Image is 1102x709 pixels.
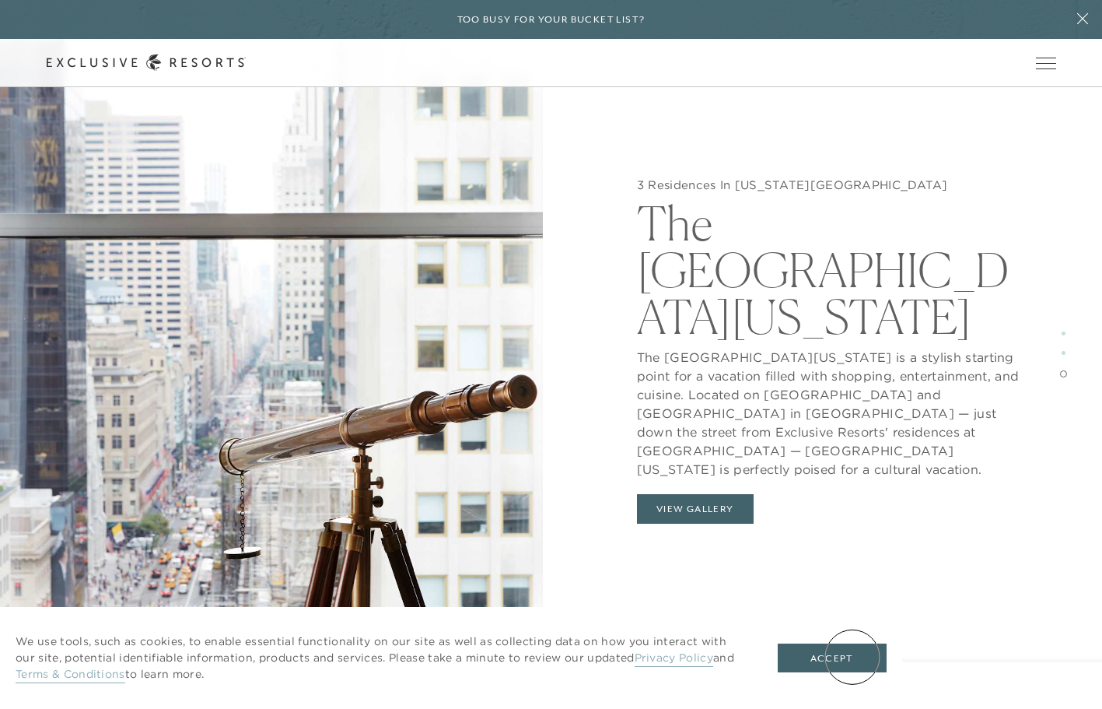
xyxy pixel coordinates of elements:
h5: 3 Residences In [US_STATE][GEOGRAPHIC_DATA] [637,177,1024,193]
a: Privacy Policy [635,651,713,667]
p: The [GEOGRAPHIC_DATA][US_STATE] is a stylish starting point for a vacation filled with shopping, ... [637,340,1024,479]
a: Terms & Conditions [16,667,125,683]
button: Accept [778,644,887,673]
button: Open navigation [1036,58,1056,68]
h6: Too busy for your bucket list? [457,12,645,27]
h2: The [GEOGRAPHIC_DATA][US_STATE] [637,192,1024,340]
button: View Gallery [637,494,754,524]
p: We use tools, such as cookies, to enable essential functionality on our site as well as collectin... [16,634,747,683]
